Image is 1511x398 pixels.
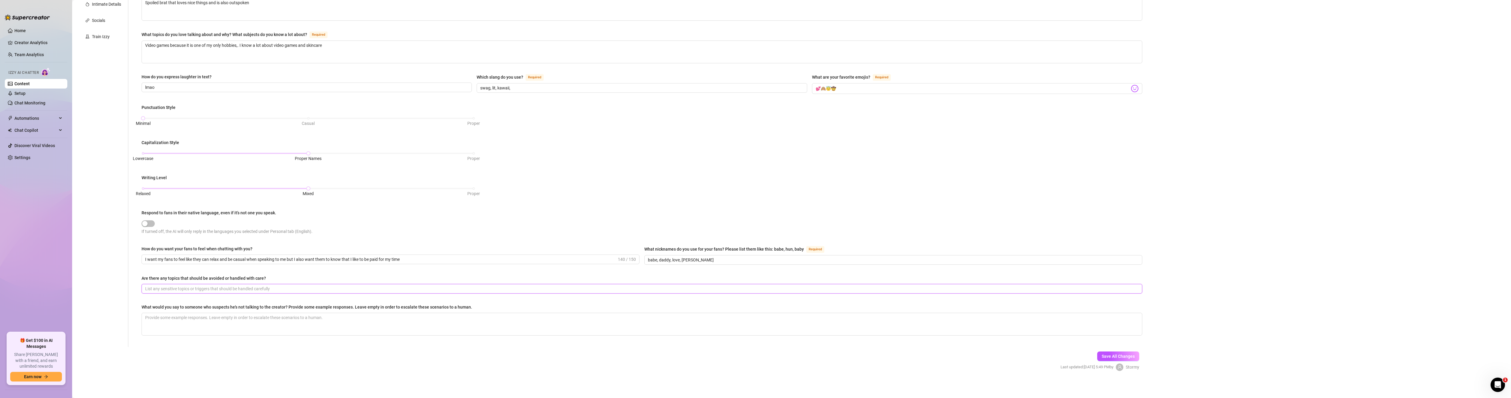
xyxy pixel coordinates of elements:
span: Proper [467,191,480,196]
input: What nicknames do you use for your fans? Please list them like this: babe, hun, baby [648,257,1137,263]
div: Capitalization Style [142,139,179,146]
a: Discover Viral Videos [14,143,55,148]
span: Last updated: [DATE] 5:49 PM by [1061,364,1113,370]
label: Punctuation Style [142,104,180,111]
div: Train Izzy [92,33,110,40]
span: Save All Changes [1102,354,1135,359]
a: Settings [14,155,30,160]
span: Required [526,74,544,81]
label: What topics do you love talking about and why? What subjects do you know a lot about? [142,31,334,38]
textarea: What would you say to someone who suspects he's not talking to the creator? Provide some example ... [142,313,1142,335]
div: What are your favorite emojis? [812,74,870,80]
span: Earn now [24,374,41,379]
input: Which slang do you use? [480,85,802,91]
span: link [85,18,90,23]
label: What are your favorite emojis? [812,74,897,81]
span: Share [PERSON_NAME] with a friend, and earn unlimited rewards [10,352,62,369]
span: 🎁 Get $100 in AI Messages [10,338,62,349]
button: Respond to fans in their native language, even if it’s not one you speak. [142,220,155,227]
div: Socials [92,17,105,24]
iframe: Intercom live chat [1491,378,1505,392]
a: Chat Monitoring [14,101,45,105]
span: Stormy [1126,364,1139,370]
a: Creator Analytics [14,38,63,47]
div: What topics do you love talking about and why? What subjects do you know a lot about? [142,31,307,38]
button: Save All Changes [1097,351,1139,361]
div: How do you express laughter in text? [142,74,212,80]
span: Relaxed [136,191,151,196]
span: 1 [1503,378,1508,382]
img: Chat Copilot [8,128,12,132]
button: Earn nowarrow-right [10,372,62,381]
label: Writing Level [142,174,171,181]
a: Setup [14,91,26,96]
textarea: What topics do you love talking about and why? What subjects do you know a lot about? [142,41,1142,63]
span: Proper [467,156,480,161]
label: Respond to fans in their native language, even if it’s not one you speak. [142,210,280,216]
span: thunderbolt [8,116,13,121]
div: What nicknames do you use for your fans? Please list them like this: babe, hun, baby [644,246,804,252]
div: If turned off, the AI will only reply in the languages you selected under Personal tab (English). [142,228,642,235]
a: Content [14,81,30,86]
label: What nicknames do you use for your fans? Please list them like this: babe, hun, baby [644,246,831,253]
a: Home [14,28,26,33]
label: What would you say to someone who suspects he's not talking to the creator? Provide some example ... [142,304,476,310]
span: Proper [467,121,480,126]
span: Required [873,74,891,81]
div: Are there any topics that should be avoided or handled with care? [142,275,266,282]
a: Team Analytics [14,52,44,57]
div: Writing Level [142,174,167,181]
span: Required [310,32,328,38]
span: Automations [14,113,57,123]
span: user [1118,365,1122,369]
label: Capitalization Style [142,139,183,146]
label: Which slang do you use? [477,74,550,81]
label: Are there any topics that should be avoided or handled with care? [142,275,270,282]
div: Respond to fans in their native language, even if it’s not one you speak. [142,210,276,216]
span: Casual [302,121,315,126]
span: Chat Copilot [14,125,57,135]
span: Minimal [136,121,151,126]
div: How do you want your fans to feel when chatting with you? [142,246,252,252]
div: Which slang do you use? [477,74,523,80]
span: experiment [85,35,90,39]
div: Punctuation Style [142,104,176,111]
span: arrow-right [44,375,48,379]
img: logo-BBDzfeDw.svg [5,14,50,20]
img: svg%3e [1131,85,1139,92]
input: Are there any topics that should be avoided or handled with care? [145,285,1137,292]
span: Lowercase [133,156,153,161]
div: What would you say to someone who suspects he's not talking to the creator? Provide some example ... [142,304,472,310]
div: Intimate Details [92,1,121,8]
label: How do you express laughter in text? [142,74,216,80]
span: Required [806,246,824,253]
input: How do you want your fans to feel when chatting with you? [145,256,617,263]
span: fire [85,2,90,6]
input: How do you express laughter in text? [145,84,467,91]
input: What are your favorite emojis? [816,85,1130,92]
label: How do you want your fans to feel when chatting with you? [142,246,257,252]
img: AI Chatter [41,68,50,76]
span: 140 / 150 [618,256,636,263]
span: Izzy AI Chatter [8,70,39,76]
span: Proper Names [295,156,322,161]
span: Mixed [303,191,314,196]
